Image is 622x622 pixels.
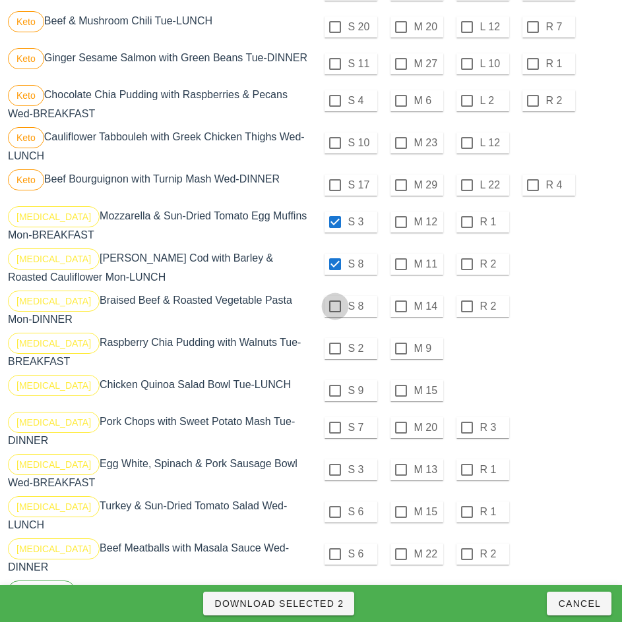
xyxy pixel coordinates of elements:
[5,45,311,82] div: Ginger Sesame Salmon with Green Beans Tue-DINNER
[16,207,91,227] span: [MEDICAL_DATA]
[16,376,91,395] span: [MEDICAL_DATA]
[5,372,311,409] div: Chicken Quinoa Salad Bowl Tue-LUNCH
[546,57,573,71] label: R 1
[5,167,311,204] div: Beef Bourguignon with Turnip Mash Wed-DINNER
[16,170,36,190] span: Keto
[546,179,573,192] label: R 4
[414,20,441,34] label: M 20
[480,57,507,71] label: L 10
[414,421,441,434] label: M 20
[414,258,441,271] label: M 11
[480,136,507,150] label: L 12
[5,451,311,494] div: Egg White, Spinach & Pork Sausage Bowl Wed-BREAKFAST
[5,536,311,578] div: Beef Meatballs with Masala Sauce Wed-DINNER
[480,548,507,561] label: R 2
[16,333,91,353] span: [MEDICAL_DATA]
[214,598,344,609] span: Download Selected 2
[546,94,573,107] label: R 2
[16,128,36,148] span: Keto
[348,548,375,561] label: S 6
[480,215,507,229] label: R 1
[5,82,311,125] div: Chocolate Chia Pudding with Raspberries & Pecans Wed-BREAKFAST
[5,246,311,288] div: [PERSON_NAME] Cod with Barley & Roasted Cauliflower Mon-LUNCH
[5,204,311,246] div: Mozzarella & Sun-Dried Tomato Egg Muffins Mon-BREAKFAST
[414,342,441,355] label: M 9
[348,215,375,229] label: S 3
[348,505,375,519] label: S 6
[348,258,375,271] label: S 8
[5,9,311,45] div: Beef & Mushroom Chili Tue-LUNCH
[414,505,441,519] label: M 15
[414,57,441,71] label: M 27
[16,539,91,559] span: [MEDICAL_DATA]
[5,125,311,167] div: Cauliflower Tabbouleh with Greek Chicken Thighs Wed-LUNCH
[414,215,441,229] label: M 12
[348,57,375,71] label: S 11
[414,179,441,192] label: M 29
[16,412,91,432] span: [MEDICAL_DATA]
[16,12,36,32] span: Keto
[480,463,507,476] label: R 1
[5,409,311,451] div: Pork Chops with Sweet Potato Mash Tue-DINNER
[5,288,311,330] div: Braised Beef & Roasted Vegetable Pasta Mon-DINNER
[348,342,375,355] label: S 2
[16,291,91,311] span: [MEDICAL_DATA]
[348,300,375,313] label: S 8
[546,20,573,34] label: R 7
[5,494,311,536] div: Turkey & Sun-Dried Tomato Salad Wed-LUNCH
[348,384,375,397] label: S 9
[348,136,375,150] label: S 10
[16,86,36,105] span: Keto
[480,20,507,34] label: L 12
[5,578,311,620] div: Strawberry & Walnut Chia Pudding Mon-BREAKFAST
[557,598,601,609] span: Cancel
[16,249,91,269] span: [MEDICAL_DATA]
[480,505,507,519] label: R 1
[480,421,507,434] label: R 3
[348,94,375,107] label: S 4
[203,592,354,615] button: Download Selected 2
[16,581,67,601] span: Plant-Based
[16,49,36,69] span: Keto
[5,330,311,372] div: Raspberry Chia Pudding with Walnuts Tue-BREAKFAST
[480,179,507,192] label: L 22
[414,94,441,107] label: M 6
[348,179,375,192] label: S 17
[348,20,375,34] label: S 20
[348,463,375,476] label: S 3
[16,455,91,474] span: [MEDICAL_DATA]
[414,384,441,397] label: M 15
[414,300,441,313] label: M 14
[547,592,611,615] button: Cancel
[414,463,441,476] label: M 13
[414,136,441,150] label: M 23
[16,497,91,517] span: [MEDICAL_DATA]
[480,258,507,271] label: R 2
[414,548,441,561] label: M 22
[480,300,507,313] label: R 2
[348,421,375,434] label: S 7
[480,94,507,107] label: L 2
